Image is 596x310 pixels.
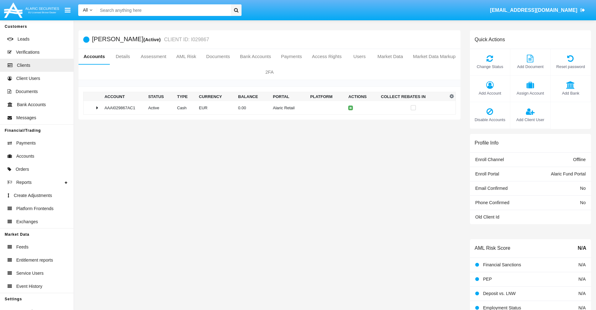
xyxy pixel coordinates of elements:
h6: AML Risk Score [475,245,510,251]
th: Portal [270,92,308,101]
small: CLIENT ID: I029867 [163,37,209,42]
span: Orders [16,166,29,173]
span: Deposit vs. LNW [483,291,516,296]
span: Financial Sanctions [483,262,521,267]
a: Documents [201,49,235,64]
span: Messages [16,115,36,121]
input: Search [97,4,229,16]
a: Assessment [136,49,171,64]
span: Feeds [16,244,28,250]
span: Entitlement reports [16,257,53,263]
span: Add Document [513,64,547,70]
th: Balance [236,92,270,101]
span: Add Account [473,90,507,96]
img: Logo image [3,1,60,19]
a: Users [347,49,372,64]
a: Bank Accounts [235,49,276,64]
th: Type [175,92,196,101]
span: Change Status [473,64,507,70]
span: N/A [578,262,586,267]
span: Create Adjustments [14,192,52,199]
span: Alaric Fund Portal [551,171,586,176]
span: Clients [17,62,30,69]
span: Bank Accounts [17,101,46,108]
span: Enroll Channel [475,157,504,162]
td: Active [146,101,175,115]
th: Platform [308,92,346,101]
td: AAAI029867AC1 [102,101,146,115]
th: Collect Rebates In [379,92,448,101]
span: Add Bank [554,90,588,96]
span: No [580,186,586,191]
span: Enroll Portal [475,171,499,176]
span: Assign Account [513,90,547,96]
th: Status [146,92,175,101]
a: Payments [276,49,307,64]
a: Access Rights [307,49,347,64]
span: Platform Frontends [16,205,53,212]
h6: Quick Actions [475,37,505,42]
td: Cash [175,101,196,115]
span: Email Confirmed [475,186,507,191]
h5: [PERSON_NAME] [92,36,209,43]
span: Exchanges [16,219,38,225]
span: N/A [578,277,586,282]
span: No [580,200,586,205]
td: Alaric Retail [270,101,308,115]
a: AML Risk [171,49,201,64]
span: Old Client Id [475,214,499,219]
a: 2FA [79,65,461,80]
span: Accounts [16,153,34,160]
span: Reports [16,179,32,186]
span: Disable Accounts [473,117,507,123]
h6: Profile Info [475,140,498,146]
a: Market Data Markup [408,49,461,64]
span: Phone Confirmed [475,200,509,205]
a: [EMAIL_ADDRESS][DOMAIN_NAME] [487,2,588,19]
a: All [78,7,97,13]
span: Add Client User [513,117,547,123]
th: Account [102,92,146,101]
span: Payments [16,140,36,146]
a: Accounts [79,49,110,64]
span: Reset password [554,64,588,70]
span: [EMAIL_ADDRESS][DOMAIN_NAME] [490,7,577,13]
span: Event History [16,283,42,290]
a: Market Data [372,49,408,64]
span: N/A [578,291,586,296]
span: PEP [483,277,492,282]
span: Verifications [16,49,39,56]
th: Actions [346,92,378,101]
span: Leads [18,36,29,42]
th: Currency [196,92,236,101]
span: Service Users [16,270,43,277]
td: EUR [196,101,236,115]
span: Offline [573,157,586,162]
span: Client Users [16,75,40,82]
span: Documents [16,88,38,95]
td: 0.00 [236,101,270,115]
div: (Active) [143,36,162,43]
a: Details [110,49,135,64]
span: N/A [578,244,586,252]
span: All [83,7,88,12]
